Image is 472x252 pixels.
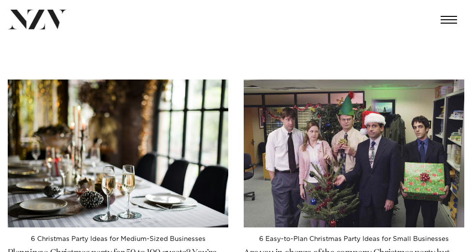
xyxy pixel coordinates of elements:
img: nzv-logo.png [8,10,67,29]
h4: 6 Easy-to-Plan Christmas Party Ideas for Small Businesses [244,235,464,243]
img: 6 Easy-to-Plan Christmas Party Ideas for Small Businesses [244,80,464,227]
h4: 6 Christmas Party Ideas for Medium-Sized Businesses [8,235,228,243]
img: 6 Christmas Party Ideas for Medium-Sized Businesses [8,80,228,227]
